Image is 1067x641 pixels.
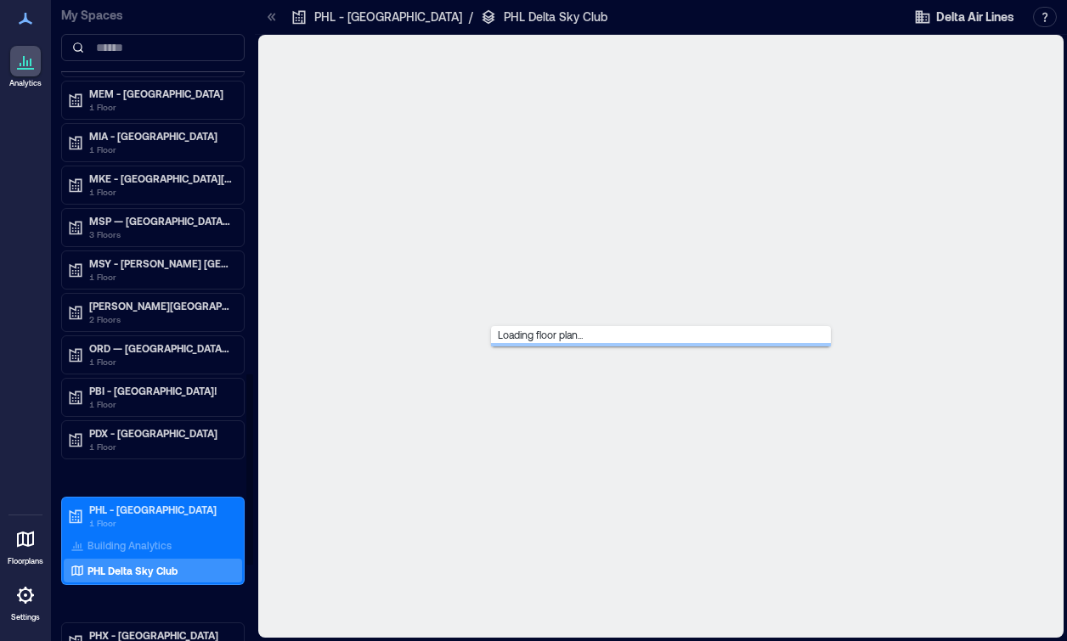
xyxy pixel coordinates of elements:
p: 1 Floor [89,355,232,368]
p: 1 Floor [89,185,232,199]
p: PBI - [GEOGRAPHIC_DATA]! [89,384,232,397]
p: My Spaces [61,7,245,24]
p: 2 Floors [89,312,232,326]
p: MSP — [GEOGRAPHIC_DATA]−[GEOGRAPHIC_DATA][PERSON_NAME] [89,214,232,228]
span: Delta Air Lines [936,8,1014,25]
p: PHL Delta Sky Club [88,564,178,577]
p: MIA - [GEOGRAPHIC_DATA] [89,129,232,143]
span: Loading floor plan... [491,322,590,347]
a: Floorplans [3,519,48,571]
p: Settings [11,612,40,622]
p: 1 Floor [89,397,232,411]
p: 3 Floors [89,228,232,241]
a: Settings [5,575,46,627]
p: 1 Floor [89,516,232,530]
p: / [469,8,473,25]
p: PHL - [GEOGRAPHIC_DATA] [314,8,462,25]
p: PHL - [GEOGRAPHIC_DATA] [89,503,232,516]
p: ORD — [GEOGRAPHIC_DATA][PERSON_NAME] [89,341,232,355]
p: MEM - [GEOGRAPHIC_DATA] [89,87,232,100]
p: MSY - [PERSON_NAME] [GEOGRAPHIC_DATA] [89,256,232,270]
button: Delta Air Lines [909,3,1019,31]
p: Analytics [9,78,42,88]
p: MKE - [GEOGRAPHIC_DATA][PERSON_NAME] [89,171,232,185]
a: Analytics [4,41,47,93]
p: [PERSON_NAME][GEOGRAPHIC_DATA] [89,299,232,312]
p: Building Analytics [88,538,172,552]
p: Floorplans [8,556,43,566]
p: 1 Floor [89,440,232,453]
p: 1 Floor [89,100,232,114]
p: PHL Delta Sky Club [504,8,607,25]
p: 1 Floor [89,143,232,156]
p: PDX - [GEOGRAPHIC_DATA] [89,426,232,440]
p: 1 Floor [89,270,232,284]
